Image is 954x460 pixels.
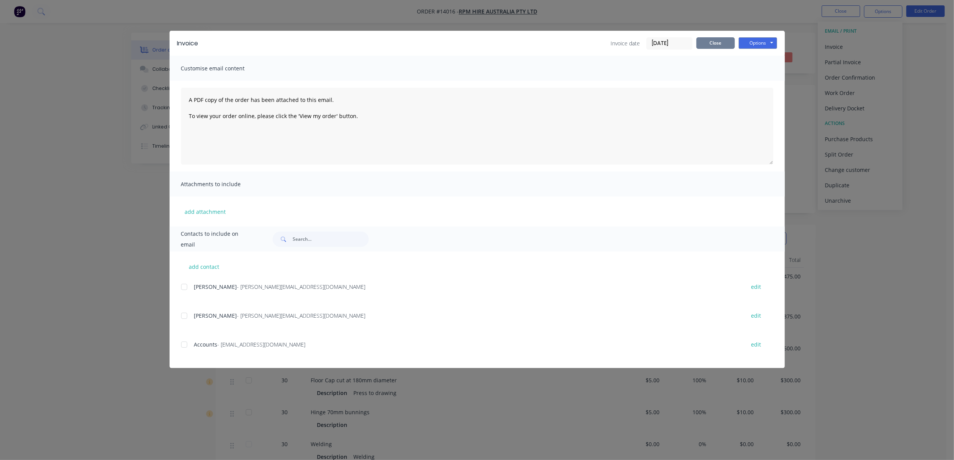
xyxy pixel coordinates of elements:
[181,228,254,250] span: Contacts to include on email
[696,37,735,49] button: Close
[181,63,266,74] span: Customise email content
[218,341,306,348] span: - [EMAIL_ADDRESS][DOMAIN_NAME]
[237,283,366,290] span: - [PERSON_NAME][EMAIL_ADDRESS][DOMAIN_NAME]
[177,39,198,48] div: Invoice
[181,179,266,190] span: Attachments to include
[181,261,227,272] button: add contact
[739,37,777,49] button: Options
[293,232,369,247] input: Search...
[747,282,766,292] button: edit
[747,339,766,350] button: edit
[611,39,640,47] span: Invoice date
[181,206,230,217] button: add attachment
[194,283,237,290] span: [PERSON_NAME]
[194,312,237,319] span: [PERSON_NAME]
[237,312,366,319] span: - [PERSON_NAME][EMAIL_ADDRESS][DOMAIN_NAME]
[181,88,773,165] textarea: A PDF copy of the order has been attached to this email. To view your order online, please click ...
[747,310,766,321] button: edit
[194,341,218,348] span: Accounts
